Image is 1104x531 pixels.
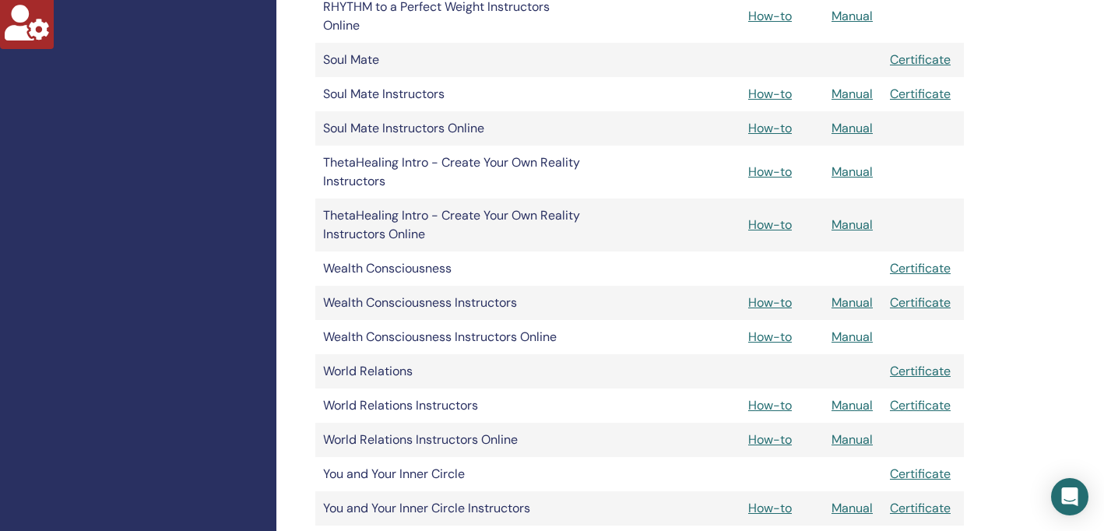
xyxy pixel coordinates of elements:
[890,51,951,68] a: Certificate
[890,466,951,482] a: Certificate
[315,457,596,491] td: You and Your Inner Circle
[748,8,792,24] a: How-to
[748,216,792,233] a: How-to
[748,294,792,311] a: How-to
[315,77,596,111] td: Soul Mate Instructors
[832,216,873,233] a: Manual
[315,491,596,526] td: You and Your Inner Circle Instructors
[315,43,596,77] td: Soul Mate
[890,294,951,311] a: Certificate
[832,294,873,311] a: Manual
[832,120,873,136] a: Manual
[315,320,596,354] td: Wealth Consciousness Instructors Online
[890,397,951,413] a: Certificate
[315,389,596,423] td: World Relations Instructors
[832,8,873,24] a: Manual
[315,354,596,389] td: World Relations
[748,397,792,413] a: How-to
[1051,478,1088,515] div: Open Intercom Messenger
[890,260,951,276] a: Certificate
[832,164,873,180] a: Manual
[748,164,792,180] a: How-to
[315,199,596,251] td: ThetaHealing Intro - Create Your Own Reality Instructors Online
[315,146,596,199] td: ThetaHealing Intro - Create Your Own Reality Instructors
[890,86,951,102] a: Certificate
[748,86,792,102] a: How-to
[832,431,873,448] a: Manual
[748,431,792,448] a: How-to
[315,423,596,457] td: World Relations Instructors Online
[832,86,873,102] a: Manual
[748,329,792,345] a: How-to
[890,500,951,516] a: Certificate
[315,286,596,320] td: Wealth Consciousness Instructors
[315,251,596,286] td: Wealth Consciousness
[748,120,792,136] a: How-to
[748,500,792,516] a: How-to
[315,111,596,146] td: Soul Mate Instructors Online
[890,363,951,379] a: Certificate
[832,329,873,345] a: Manual
[832,397,873,413] a: Manual
[832,500,873,516] a: Manual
